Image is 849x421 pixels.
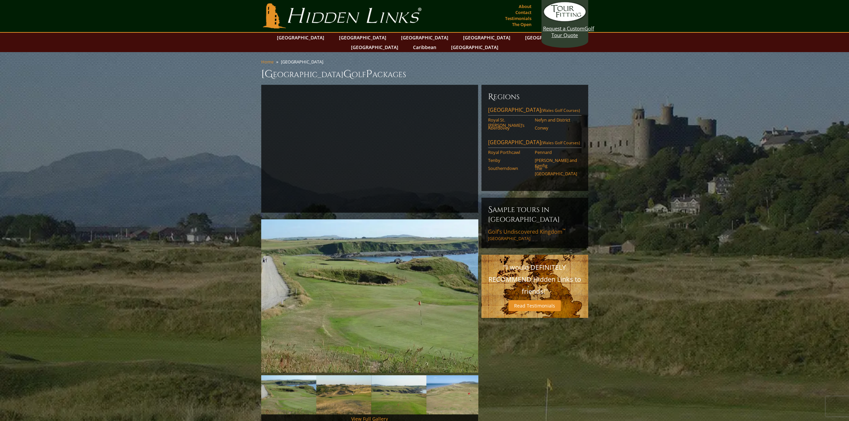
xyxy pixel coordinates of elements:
span: G [343,67,352,81]
a: The [GEOGRAPHIC_DATA] [535,166,577,177]
a: Nefyn and District [535,117,577,123]
a: Southerndown [488,166,530,171]
a: Pennard [535,150,577,155]
span: (Wales Golf Courses) [541,140,580,146]
a: [GEOGRAPHIC_DATA](Wales Golf Courses) [488,139,581,148]
h6: Sample Tours in [GEOGRAPHIC_DATA] [488,204,581,224]
a: [GEOGRAPHIC_DATA] [348,42,402,52]
a: Golf’s Undiscovered Kingdom™[GEOGRAPHIC_DATA] [488,228,581,241]
a: Conwy [535,125,577,131]
a: Contact [514,8,533,17]
a: [GEOGRAPHIC_DATA] [460,33,514,42]
a: Testimonials [503,14,533,23]
iframe: Sir-Nick-on-Wales [268,91,471,206]
a: [PERSON_NAME] and Kenfig [535,158,577,169]
a: [GEOGRAPHIC_DATA] [398,33,452,42]
a: Read Testimonials [508,300,561,311]
a: Royal St. [PERSON_NAME]’s [488,117,530,128]
a: About [517,2,533,11]
a: Royal Porthcawl [488,150,530,155]
h6: Regions [488,91,581,102]
a: [GEOGRAPHIC_DATA](Wales Golf Courses) [488,106,581,116]
a: Aberdovey [488,125,530,131]
a: [GEOGRAPHIC_DATA] [274,33,328,42]
a: [GEOGRAPHIC_DATA] [448,42,502,52]
a: [GEOGRAPHIC_DATA] [336,33,390,42]
span: Request a Custom [543,25,584,32]
sup: ™ [562,227,565,233]
span: (Wales Golf Courses) [541,108,580,113]
a: [GEOGRAPHIC_DATA] [522,33,576,42]
a: Caribbean [410,42,440,52]
span: P [366,67,372,81]
a: The Open [510,20,533,29]
span: Golf’s Undiscovered Kingdom [488,228,565,235]
a: Request a CustomGolf Tour Quote [543,2,586,38]
a: Home [261,59,274,65]
p: "I would DEFINITELY RECOMMEND Hidden Links to friends!" [488,261,581,297]
a: Tenby [488,158,530,163]
h1: [GEOGRAPHIC_DATA] olf ackages [261,67,588,81]
li: [GEOGRAPHIC_DATA] [281,59,326,65]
